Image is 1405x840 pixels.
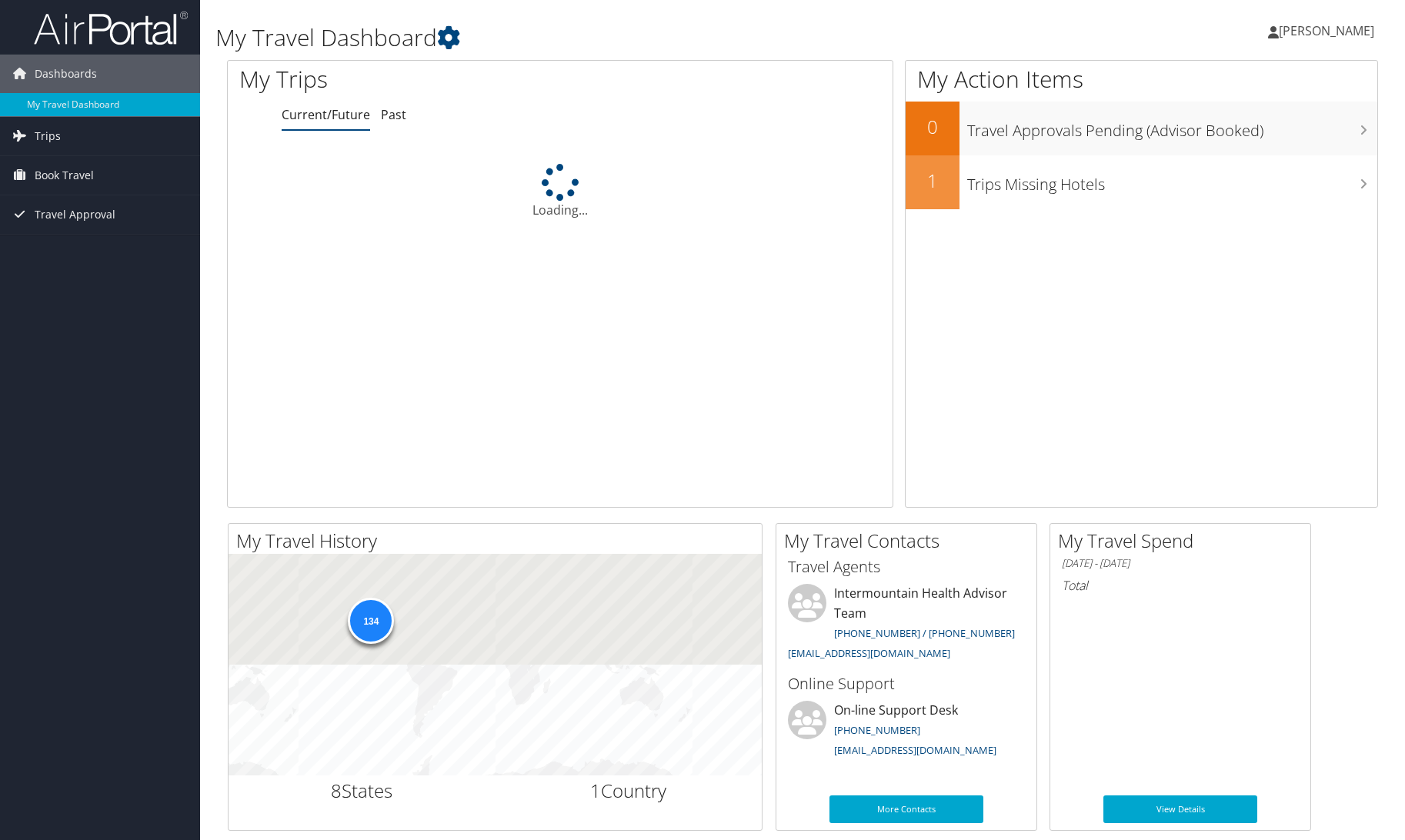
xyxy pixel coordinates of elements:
[906,102,1377,155] a: 0Travel Approvals Pending (Advisor Booked)
[590,778,601,803] span: 1
[1103,795,1257,823] a: View Details
[215,22,998,54] h1: My Travel Dashboard
[348,598,394,644] div: 134
[788,646,950,660] a: [EMAIL_ADDRESS][DOMAIN_NAME]
[282,106,370,123] a: Current/Future
[784,528,1036,554] h2: My Travel Contacts
[1062,577,1299,594] h6: Total
[1268,8,1390,54] a: [PERSON_NAME]
[829,795,983,823] a: More Contacts
[780,701,1033,764] li: On-line Support Desk
[507,778,751,804] h2: Country
[967,112,1377,142] h3: Travel Approvals Pending (Advisor Booked)
[381,106,406,123] a: Past
[1062,556,1299,571] h6: [DATE] - [DATE]
[788,556,1025,578] h3: Travel Agents
[35,117,61,155] span: Trips
[1058,528,1310,554] h2: My Travel Spend
[834,723,920,737] a: [PHONE_NUMBER]
[906,114,959,140] h2: 0
[236,528,762,554] h2: My Travel History
[35,55,97,93] span: Dashboards
[228,164,893,219] div: Loading...
[239,63,604,95] h1: My Trips
[1279,22,1374,39] span: [PERSON_NAME]
[967,166,1377,195] h3: Trips Missing Hotels
[34,10,188,46] img: airportal-logo.png
[906,155,1377,209] a: 1Trips Missing Hotels
[35,195,115,234] span: Travel Approval
[331,778,342,803] span: 8
[780,584,1033,666] li: Intermountain Health Advisor Team
[834,743,996,757] a: [EMAIL_ADDRESS][DOMAIN_NAME]
[240,778,484,804] h2: States
[906,63,1377,95] h1: My Action Items
[906,168,959,194] h2: 1
[834,626,1015,640] a: [PHONE_NUMBER] / [PHONE_NUMBER]
[35,156,94,195] span: Book Travel
[788,673,1025,695] h3: Online Support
